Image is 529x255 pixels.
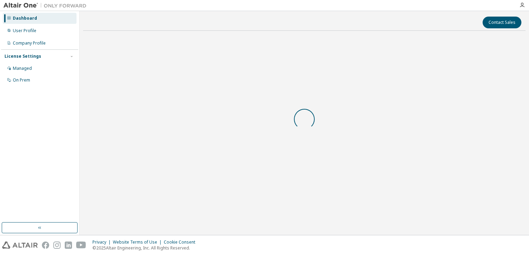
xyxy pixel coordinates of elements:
[113,239,164,245] div: Website Terms of Use
[3,2,90,9] img: Altair One
[92,245,199,251] p: © 2025 Altair Engineering, Inc. All Rights Reserved.
[76,242,86,249] img: youtube.svg
[2,242,38,249] img: altair_logo.svg
[13,16,37,21] div: Dashboard
[483,17,521,28] button: Contact Sales
[53,242,61,249] img: instagram.svg
[65,242,72,249] img: linkedin.svg
[13,77,30,83] div: On Prem
[5,54,41,59] div: License Settings
[92,239,113,245] div: Privacy
[13,66,32,71] div: Managed
[164,239,199,245] div: Cookie Consent
[13,28,36,34] div: User Profile
[13,40,46,46] div: Company Profile
[42,242,49,249] img: facebook.svg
